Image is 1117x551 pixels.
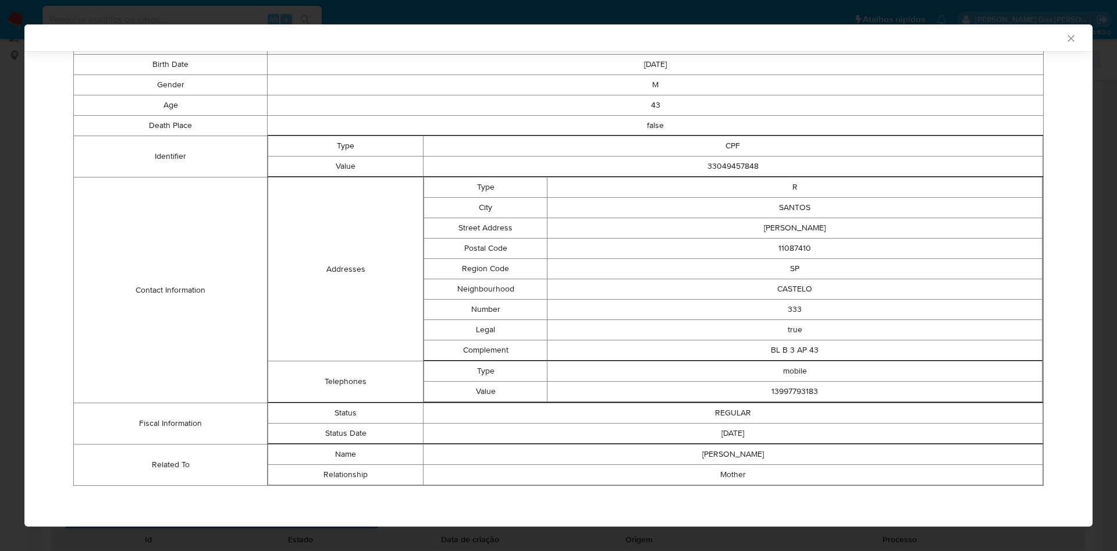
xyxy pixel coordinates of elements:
td: Fiscal Information [74,403,268,445]
td: Contact Information [74,177,268,403]
button: Fechar a janela [1065,33,1076,43]
td: Street Address [424,218,547,239]
td: Mother [423,465,1043,485]
td: City [424,198,547,218]
td: R [547,177,1043,198]
td: 13997793183 [547,382,1043,402]
td: Legal [424,320,547,340]
td: Name [268,445,423,465]
td: CASTELO [547,279,1043,300]
td: SP [547,259,1043,279]
td: Gender [74,75,268,95]
td: REGULAR [423,403,1043,424]
td: Birth Date [74,55,268,75]
td: [PERSON_NAME] [547,218,1043,239]
td: BL B 3 AP 43 [547,340,1043,361]
td: Postal Code [424,239,547,259]
td: Status [268,403,423,424]
td: false [268,116,1044,136]
td: Value [424,382,547,402]
div: closure-recommendation-modal [24,24,1093,527]
td: SANTOS [547,198,1043,218]
td: 11087410 [547,239,1043,259]
td: true [547,320,1043,340]
td: Number [424,300,547,320]
td: Telephones [268,361,423,403]
td: Death Place [74,116,268,136]
td: Identifier [74,136,268,177]
td: Type [268,136,423,157]
td: Neighbourhood [424,279,547,300]
td: CPF [423,136,1043,157]
td: [DATE] [268,55,1044,75]
td: Type [424,177,547,198]
td: Complement [424,340,547,361]
td: 333 [547,300,1043,320]
td: Status Date [268,424,423,444]
td: Value [268,157,423,177]
td: Related To [74,445,268,486]
td: Age [74,95,268,116]
td: M [268,75,1044,95]
td: mobile [547,361,1043,382]
td: Relationship [268,465,423,485]
td: 33049457848 [423,157,1043,177]
td: [DATE] [423,424,1043,444]
td: Region Code [424,259,547,279]
td: Addresses [268,177,423,361]
td: 43 [268,95,1044,116]
td: Type [424,361,547,382]
td: [PERSON_NAME] [423,445,1043,465]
